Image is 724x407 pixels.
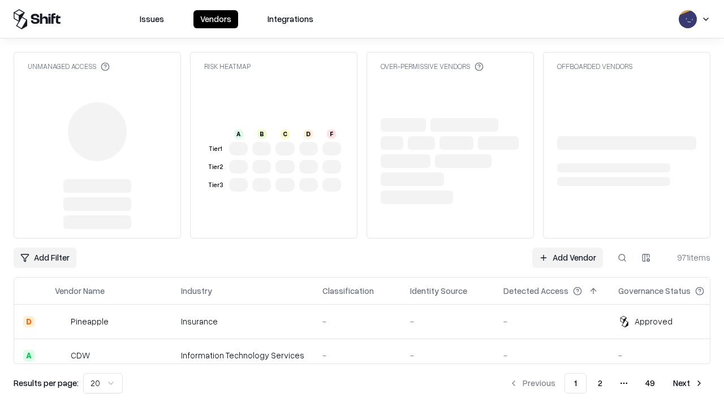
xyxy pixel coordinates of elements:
[71,315,109,327] div: Pineapple
[502,373,710,393] nav: pagination
[23,350,35,361] div: A
[503,315,600,327] div: -
[55,316,66,327] img: Pineapple
[181,349,304,361] div: Information Technology Services
[618,285,691,297] div: Governance Status
[14,377,79,389] p: Results per page:
[14,248,76,268] button: Add Filter
[204,62,251,71] div: Risk Heatmap
[206,162,225,172] div: Tier 2
[635,315,673,327] div: Approved
[181,315,304,327] div: Insurance
[665,252,710,263] div: 971 items
[28,62,110,71] div: Unmanaged Access
[322,349,392,361] div: -
[261,10,320,28] button: Integrations
[532,248,603,268] a: Add Vendor
[23,316,35,327] div: D
[322,285,374,297] div: Classification
[666,373,710,393] button: Next
[618,349,722,361] div: -
[564,373,587,393] button: 1
[503,285,568,297] div: Detected Access
[193,10,238,28] button: Vendors
[206,180,225,190] div: Tier 3
[410,349,485,361] div: -
[381,62,484,71] div: Over-Permissive Vendors
[410,285,467,297] div: Identity Source
[304,129,313,138] div: D
[234,129,243,138] div: A
[71,349,90,361] div: CDW
[322,315,392,327] div: -
[281,129,290,138] div: C
[410,315,485,327] div: -
[206,144,225,154] div: Tier 1
[557,62,632,71] div: Offboarded Vendors
[327,129,336,138] div: F
[55,285,105,297] div: Vendor Name
[55,350,66,361] img: CDW
[181,285,212,297] div: Industry
[636,373,664,393] button: 49
[503,349,600,361] div: -
[133,10,171,28] button: Issues
[589,373,611,393] button: 2
[257,129,266,138] div: B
